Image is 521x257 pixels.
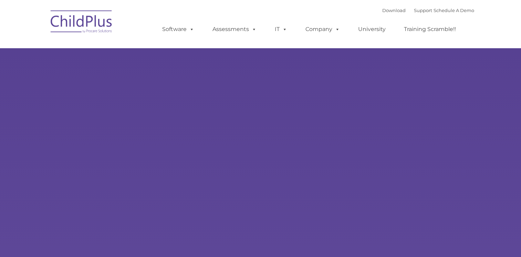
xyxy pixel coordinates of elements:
a: Training Scramble!! [397,22,463,36]
a: IT [268,22,294,36]
a: Support [414,8,432,13]
a: Assessments [206,22,263,36]
a: Schedule A Demo [434,8,474,13]
a: Download [382,8,406,13]
img: ChildPlus by Procare Solutions [47,6,116,40]
a: Software [155,22,201,36]
font: | [382,8,474,13]
a: University [351,22,393,36]
a: Company [299,22,347,36]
